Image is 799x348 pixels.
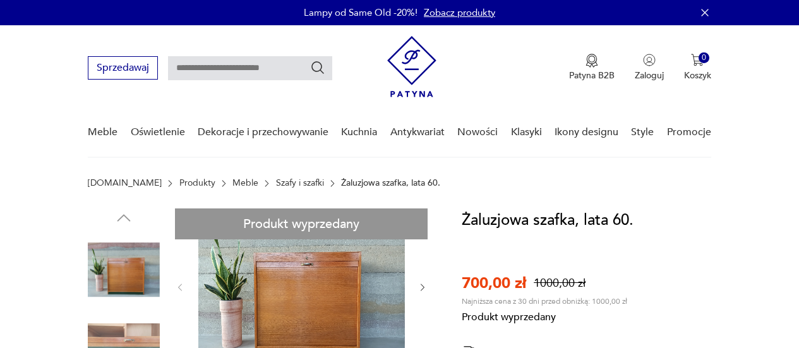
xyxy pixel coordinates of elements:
a: Dekoracje i przechowywanie [198,108,328,157]
img: Ikona medalu [586,54,598,68]
button: 0Koszyk [684,54,711,81]
a: Style [631,108,654,157]
p: Produkt wyprzedany [462,306,627,324]
p: Zaloguj [635,69,664,81]
button: Zaloguj [635,54,664,81]
p: Koszyk [684,69,711,81]
p: 700,00 zł [462,273,526,294]
a: Sprzedawaj [88,64,158,73]
a: Zobacz produkty [424,6,495,19]
a: Oświetlenie [131,108,185,157]
h1: Żaluzjowa szafka, lata 60. [462,208,634,232]
a: Antykwariat [390,108,445,157]
a: Promocje [667,108,711,157]
a: Ikony designu [555,108,618,157]
a: Szafy i szafki [276,178,324,188]
a: Produkty [179,178,215,188]
p: Żaluzjowa szafka, lata 60. [341,178,440,188]
div: 0 [699,52,709,63]
a: Ikona medaluPatyna B2B [569,54,615,81]
p: Patyna B2B [569,69,615,81]
a: Kuchnia [341,108,377,157]
img: Ikonka użytkownika [643,54,656,66]
img: Patyna - sklep z meblami i dekoracjami vintage [387,36,436,97]
button: Szukaj [310,60,325,75]
p: Lampy od Same Old -20%! [304,6,418,19]
p: 1000,00 zł [534,275,586,291]
p: Najniższa cena z 30 dni przed obniżką: 1000,00 zł [462,296,627,306]
button: Sprzedawaj [88,56,158,80]
a: Meble [232,178,258,188]
img: Ikona koszyka [691,54,704,66]
button: Patyna B2B [569,54,615,81]
a: [DOMAIN_NAME] [88,178,162,188]
a: Meble [88,108,117,157]
a: Klasyki [511,108,542,157]
a: Nowości [457,108,498,157]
